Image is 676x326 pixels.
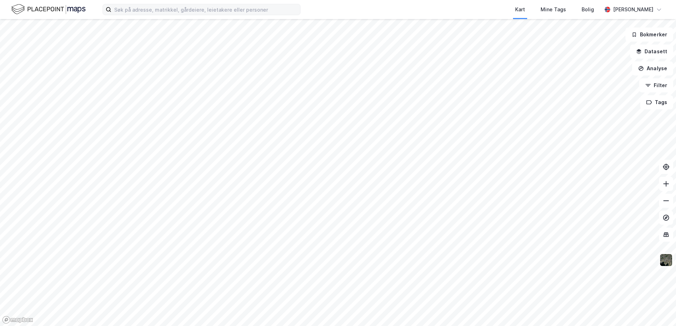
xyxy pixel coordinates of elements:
div: Mine Tags [541,5,566,14]
div: [PERSON_NAME] [613,5,653,14]
iframe: Chat Widget [641,292,676,326]
input: Søk på adresse, matrikkel, gårdeiere, leietakere eller personer [111,4,300,15]
div: Kart [515,5,525,14]
div: Kontrollprogram for chat [641,292,676,326]
div: Bolig [582,5,594,14]
img: logo.f888ab2527a4732fd821a326f86c7f29.svg [11,3,86,16]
